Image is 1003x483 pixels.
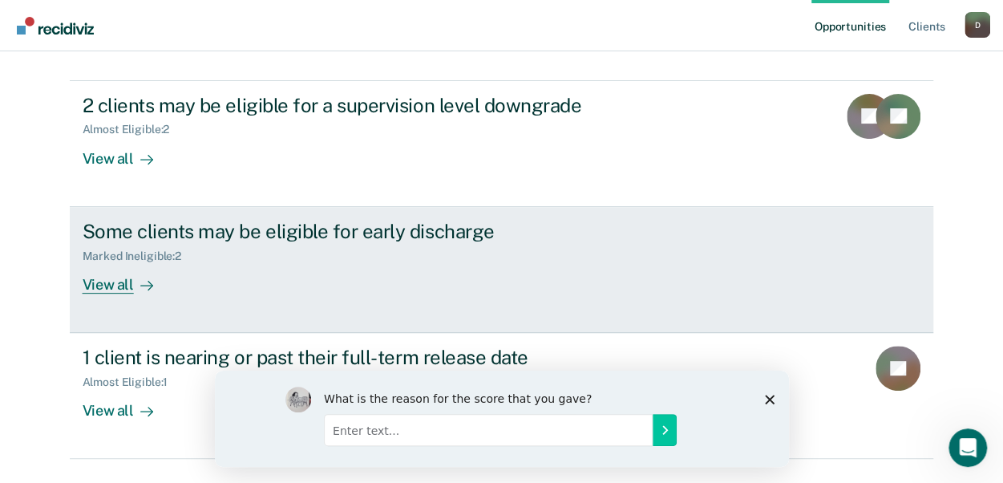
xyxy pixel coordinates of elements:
a: Some clients may be eligible for early dischargeMarked Ineligible:2View all [70,207,934,333]
div: View all [83,136,172,168]
div: View all [83,389,172,420]
img: Recidiviz [17,17,94,34]
div: Marked Ineligible : 2 [83,250,194,263]
div: D [965,12,990,38]
a: 2 clients may be eligible for a supervision level downgradeAlmost Eligible:2View all [70,80,934,207]
button: Profile dropdown button [965,12,990,38]
div: Almost Eligible : 2 [83,123,183,136]
div: Almost Eligible : 1 [83,375,181,389]
div: 2 clients may be eligible for a supervision level downgrade [83,94,645,117]
iframe: Survey by Kim from Recidiviz [215,371,789,467]
a: 1 client is nearing or past their full-term release dateAlmost Eligible:1View all [70,333,934,459]
div: 1 client is nearing or past their full-term release date [83,346,645,369]
div: Some clients may be eligible for early discharge [83,220,645,243]
div: View all [83,262,172,294]
iframe: Intercom live chat [948,428,987,467]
